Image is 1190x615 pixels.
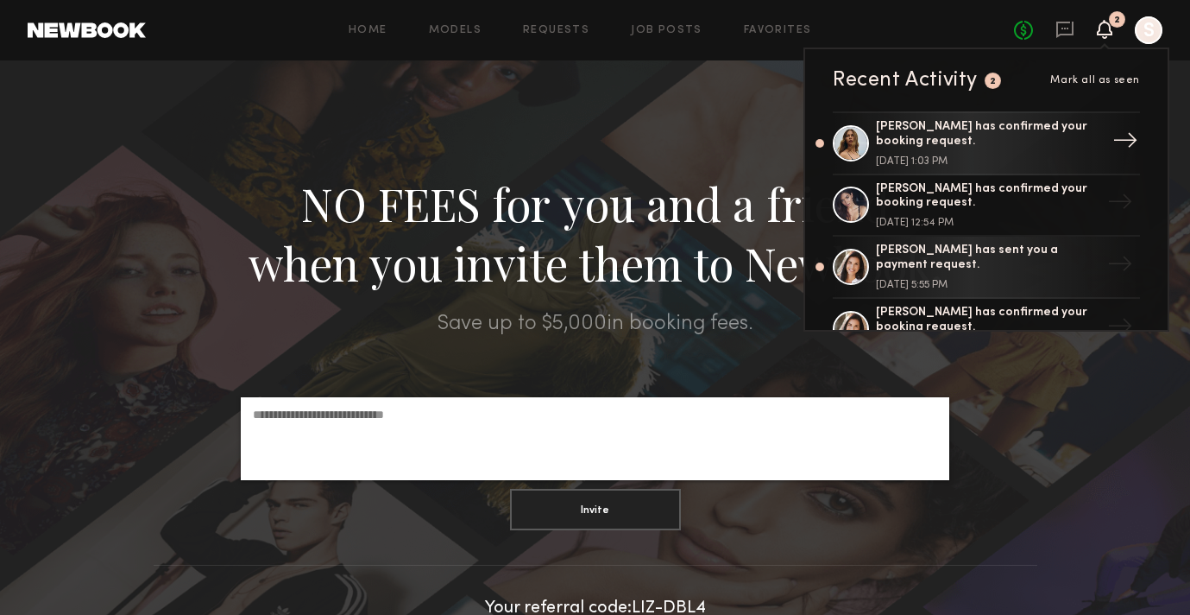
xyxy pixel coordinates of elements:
a: [PERSON_NAME] has confirmed your booking request.→ [833,299,1140,361]
div: [PERSON_NAME] has confirmed your booking request. [876,306,1100,335]
button: Invite [510,489,681,530]
a: [PERSON_NAME] has sent you a payment request.[DATE] 5:55 PM→ [833,237,1140,299]
div: [DATE] 12:54 PM [876,218,1100,228]
a: [PERSON_NAME] has confirmed your booking request.[DATE] 12:54 PM→ [833,175,1140,238]
div: [DATE] 1:03 PM [876,156,1100,167]
span: Mark all as seen [1050,75,1140,86]
div: [PERSON_NAME] has confirmed your booking request. [876,182,1100,212]
a: Job Posts [631,25,702,36]
a: Favorites [744,25,812,36]
div: → [1100,182,1140,227]
div: [DATE] 5:55 PM [876,280,1100,290]
div: → [1100,244,1140,289]
a: [PERSON_NAME] has confirmed your booking request.[DATE] 1:03 PM→ [833,111,1140,175]
a: Home [349,25,387,36]
div: Recent Activity [833,70,978,91]
div: 2 [1114,16,1120,25]
div: → [1105,121,1145,166]
div: [PERSON_NAME] has sent you a payment request. [876,244,1100,273]
a: Models [429,25,482,36]
div: 2 [990,77,997,86]
div: → [1100,307,1140,352]
a: Requests [523,25,589,36]
a: S [1135,16,1162,44]
div: [PERSON_NAME] has confirmed your booking request. [876,120,1100,149]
